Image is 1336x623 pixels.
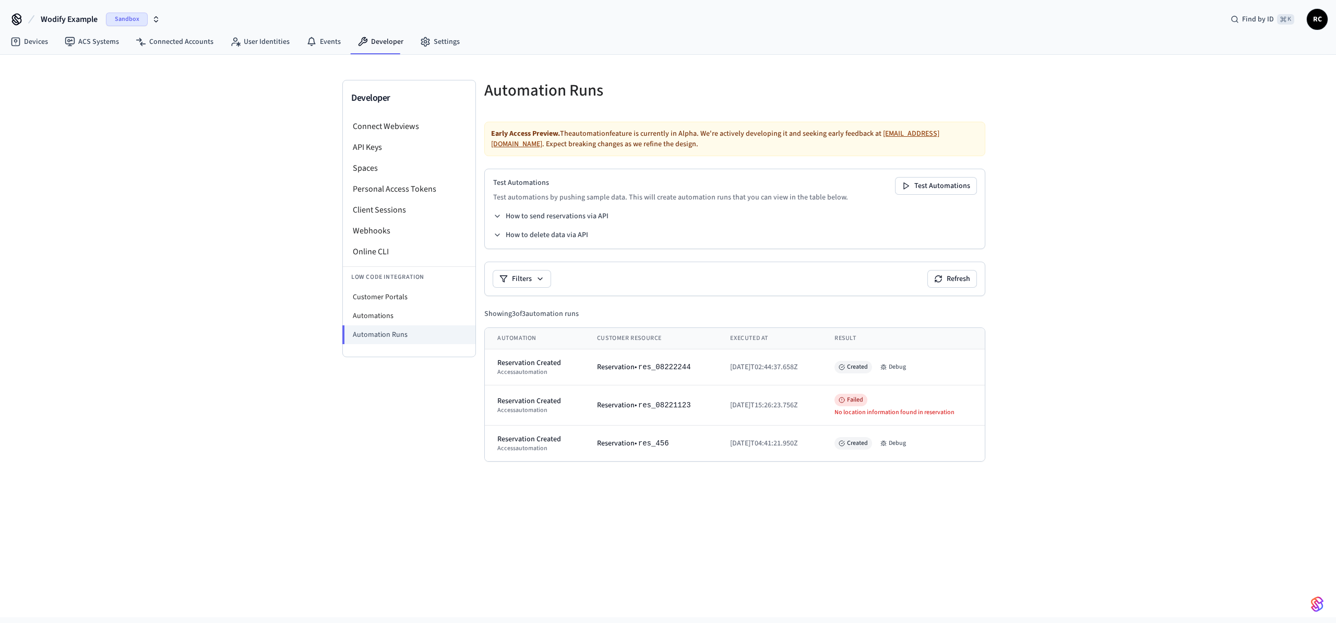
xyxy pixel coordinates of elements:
div: Showing 3 of 3 automation runs [484,309,579,319]
p: Test automations by pushing sample data. This will create automation runs that you can view in th... [493,192,848,203]
a: Devices [2,32,56,51]
th: Customer Resource [584,328,718,349]
span: res_08221123 [638,401,691,409]
span: Created [834,361,872,373]
div: Reservation • [597,400,706,410]
div: access automation [497,406,572,415]
h3: Developer [351,91,467,105]
li: API Keys [343,137,475,158]
li: Automations [343,307,475,325]
div: Reservation Created [497,396,572,406]
div: access automation [497,368,572,377]
div: Reservation Created [497,434,572,444]
strong: Early Access Preview. [491,128,560,139]
button: Debug [876,437,910,450]
div: Reservation • [597,438,706,449]
div: Reservation • [597,362,706,372]
li: Personal Access Tokens [343,179,475,199]
button: Refresh [928,271,976,287]
button: RC [1307,9,1328,30]
a: Events [298,32,349,51]
button: Filters [493,271,551,287]
li: Automation Runs [342,325,475,344]
li: Client Sessions [343,199,475,220]
span: RC [1308,10,1327,29]
button: Debug [876,361,910,373]
button: How to send reservations via API [493,211,609,221]
span: Wodify Example [41,13,98,26]
a: [EMAIL_ADDRESS][DOMAIN_NAME] [491,128,939,149]
li: Webhooks [343,220,475,241]
th: Executed At [718,328,822,349]
span: Sandbox [106,13,148,26]
div: Find by ID⌘ K [1222,10,1303,29]
th: Automation [485,328,584,349]
a: Connected Accounts [127,32,222,51]
div: No location information found in reservation [834,408,972,417]
span: ⌘ K [1277,14,1294,25]
li: Online CLI [343,241,475,262]
li: Connect Webviews [343,116,475,137]
span: res_08222244 [638,363,691,371]
a: User Identities [222,32,298,51]
th: Result [822,328,985,349]
div: Reservation Created [497,358,572,368]
a: Developer [349,32,412,51]
h5: Automation Runs [484,80,729,101]
span: Created [834,437,872,450]
span: res_456 [638,439,669,448]
span: Failed [834,394,867,406]
span: [DATE]T02:44:37.658Z [730,362,798,372]
li: Low Code Integration [343,266,475,288]
div: The automation feature is currently in Alpha. We're actively developing it and seeking early feed... [484,122,985,156]
li: Customer Portals [343,288,475,307]
span: Find by ID [1242,14,1274,25]
a: Settings [412,32,468,51]
h2: Test Automations [493,178,848,188]
img: SeamLogoGradient.69752ec5.svg [1311,596,1323,613]
span: [DATE]T04:41:21.950Z [730,438,798,449]
button: Test Automations [896,178,976,194]
div: access automation [497,444,572,453]
button: How to delete data via API [493,230,588,240]
a: ACS Systems [56,32,127,51]
span: [DATE]T15:26:23.756Z [730,400,798,410]
li: Spaces [343,158,475,179]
